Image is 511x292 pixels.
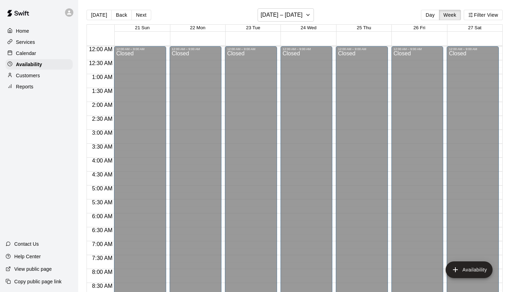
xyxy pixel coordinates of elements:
[90,255,114,261] span: 7:30 AM
[90,199,114,205] span: 5:30 AM
[90,74,114,80] span: 1:00 AM
[421,10,439,20] button: Day
[6,59,73,70] a: Availability
[87,60,114,66] span: 12:30 AM
[394,47,441,51] div: 12:00 AM – 9:00 AM
[6,48,73,58] a: Calendar
[6,26,73,36] a: Home
[6,81,73,92] a: Reports
[258,8,314,22] button: [DATE] – [DATE]
[87,10,112,20] button: [DATE]
[413,25,425,30] button: 26 Fri
[172,47,220,51] div: 12:00 AM – 9:00 AM
[16,83,33,90] p: Reports
[131,10,151,20] button: Next
[87,46,114,52] span: 12:00 AM
[135,25,149,30] button: 21 Sun
[14,240,39,247] p: Contact Us
[16,72,40,79] p: Customers
[439,10,461,20] button: Week
[6,37,73,47] a: Services
[90,227,114,233] span: 6:30 AM
[90,241,114,247] span: 7:00 AM
[338,47,386,51] div: 12:00 AM – 9:00 AM
[90,130,114,136] span: 3:00 AM
[14,266,52,273] p: View public page
[90,88,114,94] span: 1:30 AM
[90,269,114,275] span: 8:00 AM
[14,278,62,285] p: Copy public page link
[14,253,41,260] p: Help Center
[468,25,482,30] button: 27 Sat
[90,102,114,108] span: 2:00 AM
[16,27,29,34] p: Home
[16,50,36,57] p: Calendar
[90,144,114,150] span: 3:30 AM
[90,116,114,122] span: 2:30 AM
[90,158,114,164] span: 4:00 AM
[464,10,503,20] button: Filter View
[261,10,303,20] h6: [DATE] – [DATE]
[283,47,331,51] div: 12:00 AM – 9:00 AM
[246,25,260,30] button: 23 Tue
[90,213,114,219] span: 6:00 AM
[16,61,42,68] p: Availability
[227,47,275,51] div: 12:00 AM – 9:00 AM
[301,25,317,30] button: 24 Wed
[116,47,164,51] div: 12:00 AM – 9:00 AM
[190,25,205,30] button: 22 Mon
[90,172,114,177] span: 4:30 AM
[357,25,371,30] button: 25 Thu
[111,10,132,20] button: Back
[90,283,114,289] span: 8:30 AM
[16,39,35,46] p: Services
[446,261,493,278] button: add
[449,47,497,51] div: 12:00 AM – 9:00 AM
[6,70,73,81] a: Customers
[90,186,114,191] span: 5:00 AM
